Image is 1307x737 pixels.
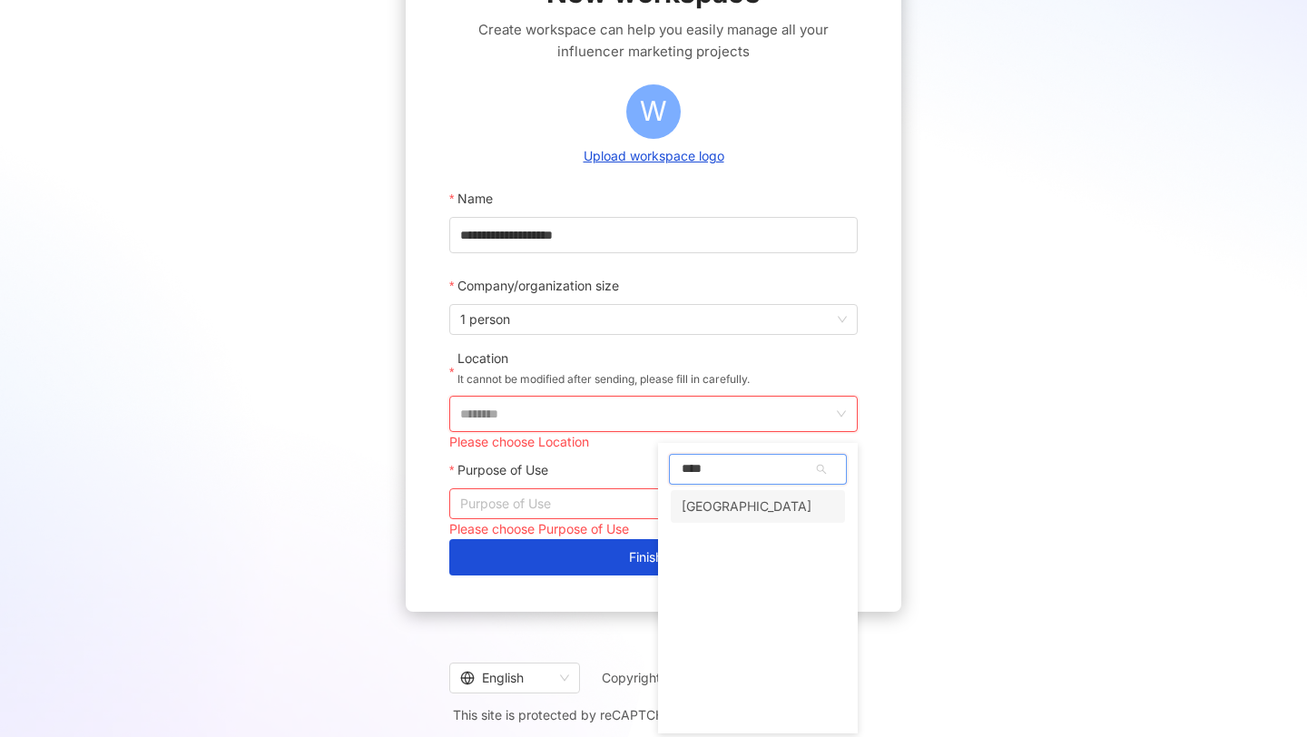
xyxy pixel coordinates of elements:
span: 1 person [460,305,847,334]
span: Finished [629,550,678,565]
button: Finished [449,539,858,575]
span: Copyright © 2025 All Rights Reserved. [602,667,859,689]
label: Company/organization size [449,268,632,304]
div: Please choose Purpose of Use [449,519,858,539]
div: English [460,663,553,693]
div: Location [457,349,750,368]
span: Create workspace can help you easily manage all your influencer marketing projects [449,19,858,63]
div: Vietnam [671,490,845,523]
label: Name [449,181,506,217]
input: Name [449,217,858,253]
p: It cannot be modified after sending, please fill in carefully. [457,370,750,388]
label: Purpose of Use [449,452,561,488]
div: [GEOGRAPHIC_DATA] [682,490,811,523]
div: Please choose Location [449,432,858,452]
span: W [640,90,667,133]
span: down [836,408,847,419]
span: This site is protected by reCAPTCHA [453,704,854,726]
button: Upload workspace logo [578,146,730,166]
